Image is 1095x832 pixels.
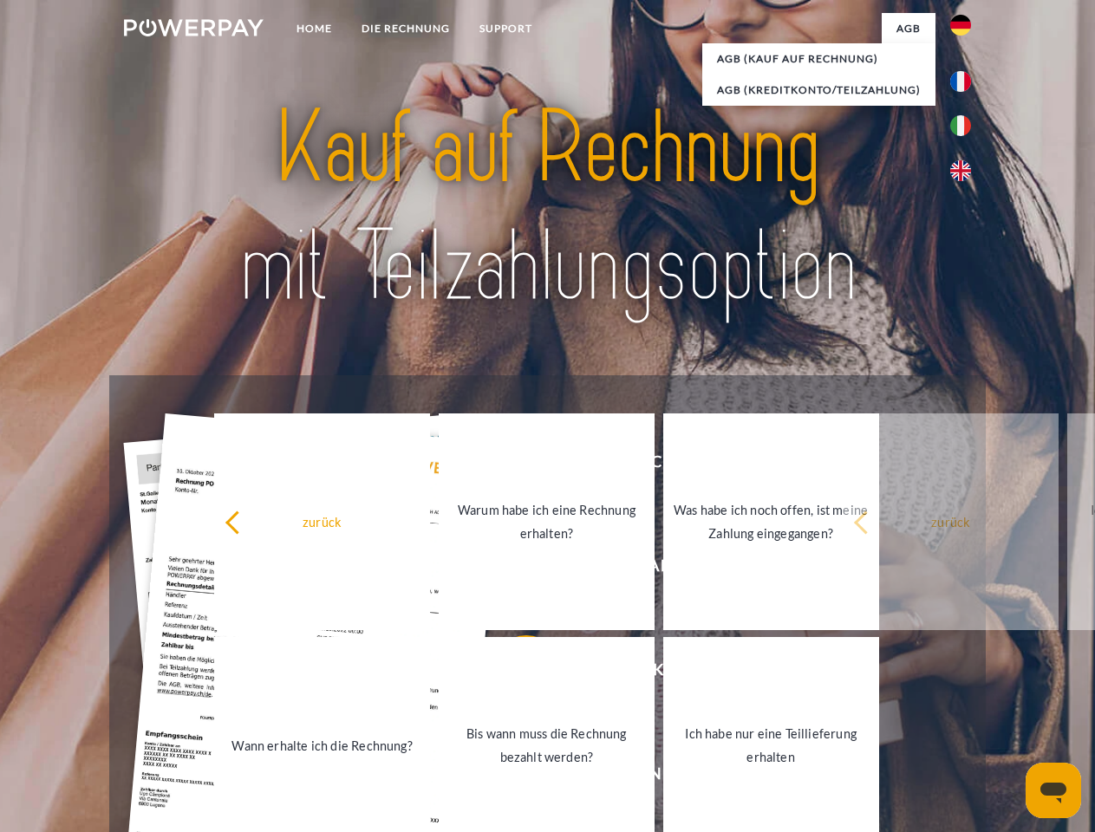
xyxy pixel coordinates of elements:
[449,722,644,769] div: Bis wann muss die Rechnung bezahlt werden?
[1026,763,1081,818] iframe: Schaltfläche zum Öffnen des Messaging-Fensters
[882,13,935,44] a: agb
[225,733,420,757] div: Wann erhalte ich die Rechnung?
[449,498,644,545] div: Warum habe ich eine Rechnung erhalten?
[347,13,465,44] a: DIE RECHNUNG
[124,19,264,36] img: logo-powerpay-white.svg
[663,413,879,630] a: Was habe ich noch offen, ist meine Zahlung eingegangen?
[166,83,929,332] img: title-powerpay_de.svg
[465,13,547,44] a: SUPPORT
[702,43,935,75] a: AGB (Kauf auf Rechnung)
[853,510,1048,533] div: zurück
[950,71,971,92] img: fr
[950,160,971,181] img: en
[225,510,420,533] div: zurück
[950,15,971,36] img: de
[674,722,869,769] div: Ich habe nur eine Teillieferung erhalten
[674,498,869,545] div: Was habe ich noch offen, ist meine Zahlung eingegangen?
[702,75,935,106] a: AGB (Kreditkonto/Teilzahlung)
[282,13,347,44] a: Home
[950,115,971,136] img: it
